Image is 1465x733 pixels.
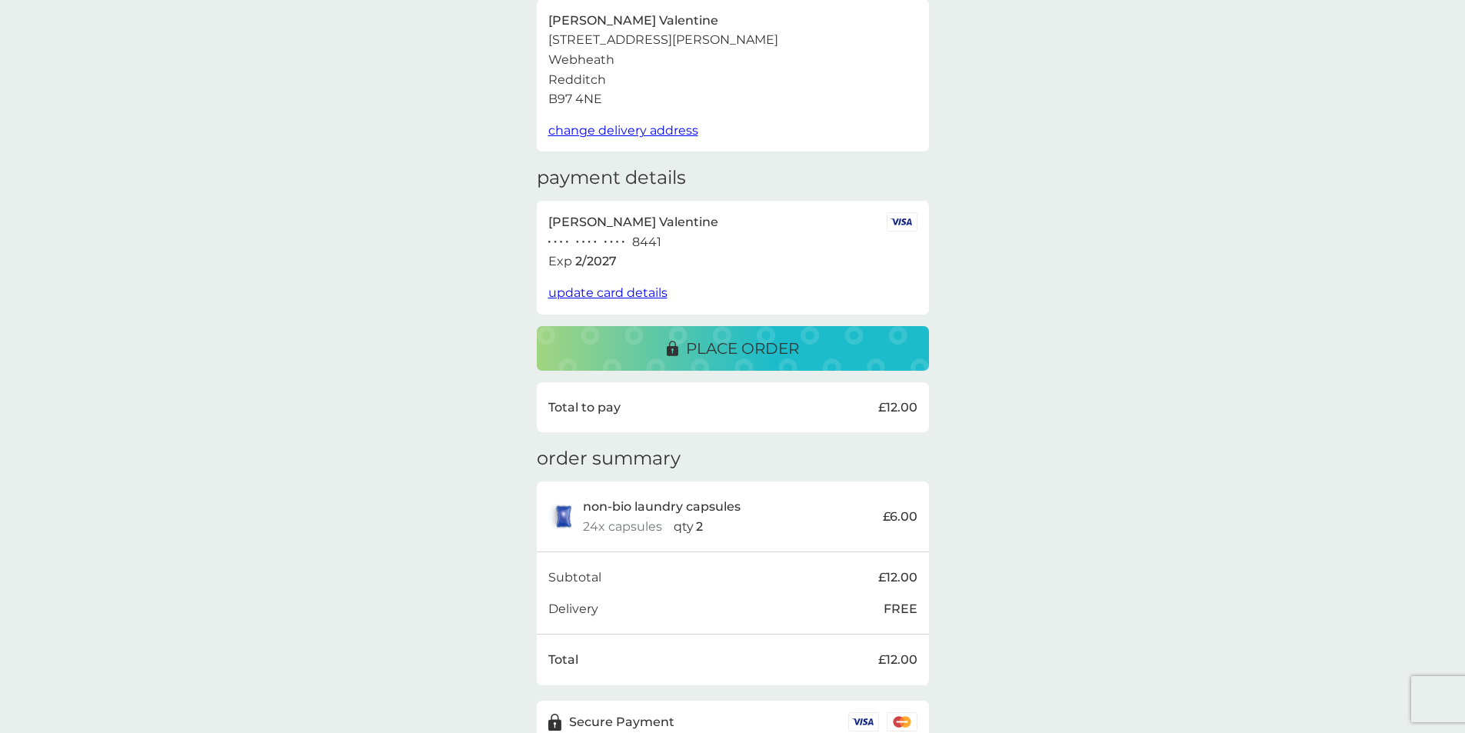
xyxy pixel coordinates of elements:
[878,398,917,418] p: £12.00
[548,283,668,303] button: update card details
[686,336,799,361] p: place order
[565,238,568,246] p: ●
[537,326,929,371] button: place order
[569,712,674,732] p: Secure Payment
[575,252,617,272] p: 2 / 2027
[548,599,598,619] p: Delivery
[583,497,741,517] p: non-bio laundry capsules
[548,212,718,232] p: [PERSON_NAME] Valentine
[554,238,557,246] p: ●
[610,238,613,246] p: ●
[548,568,601,588] p: Subtotal
[878,650,917,670] p: £12.00
[594,238,597,246] p: ●
[883,507,917,527] p: £6.00
[548,50,614,70] p: Webheath
[548,30,778,50] p: [STREET_ADDRESS][PERSON_NAME]
[674,517,694,537] p: qty
[621,238,624,246] p: ●
[884,599,917,619] p: FREE
[616,238,619,246] p: ●
[548,70,606,90] p: Redditch
[632,232,661,252] p: 8441
[548,238,551,246] p: ●
[560,238,563,246] p: ●
[696,517,703,537] p: 2
[548,11,718,31] p: [PERSON_NAME] Valentine
[582,238,585,246] p: ●
[878,568,917,588] p: £12.00
[537,167,686,189] h3: payment details
[548,121,698,141] button: change delivery address
[537,448,681,470] h3: order summary
[548,123,698,138] span: change delivery address
[588,238,591,246] p: ●
[548,89,602,109] p: B97 4NE
[548,650,578,670] p: Total
[604,238,608,246] p: ●
[583,517,662,537] p: 24x capsules
[548,285,668,300] span: update card details
[576,238,579,246] p: ●
[548,252,572,272] p: Exp
[548,398,621,418] p: Total to pay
